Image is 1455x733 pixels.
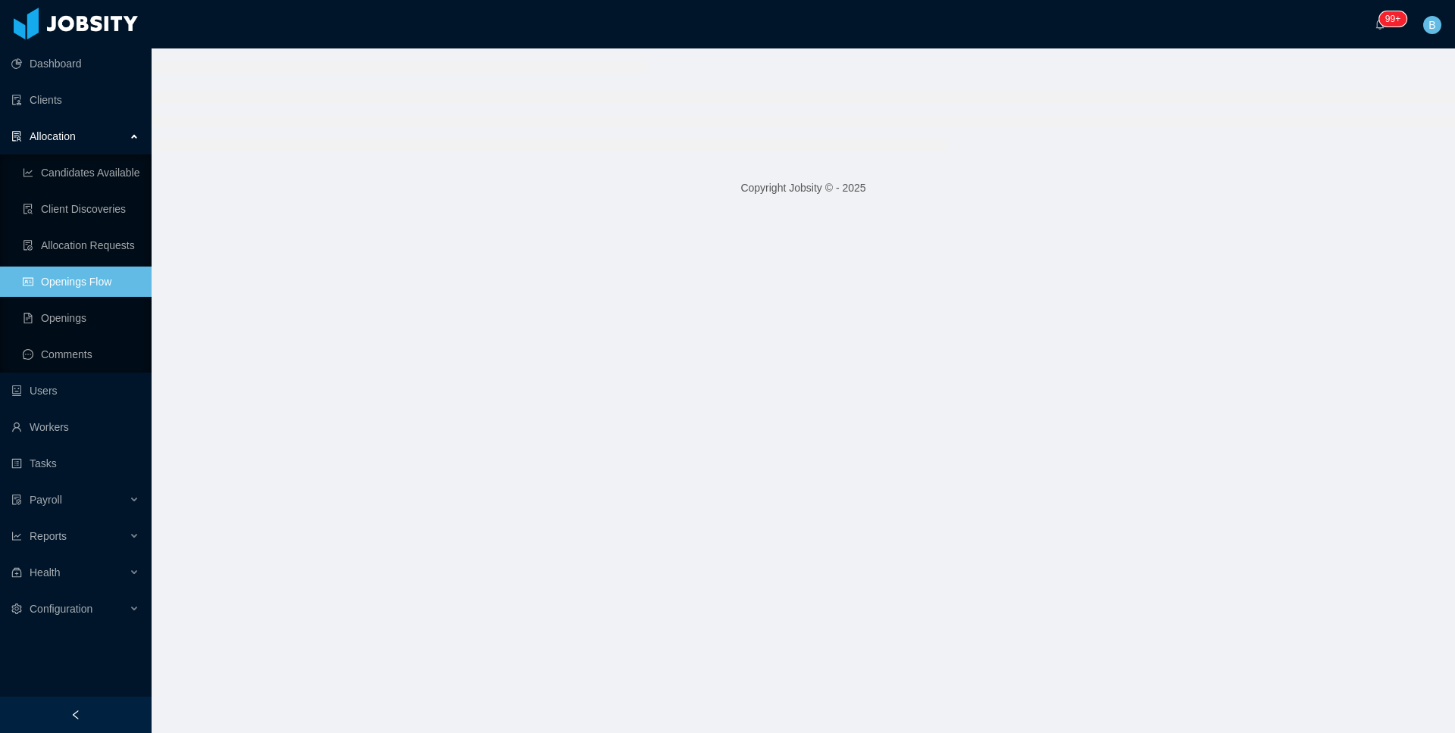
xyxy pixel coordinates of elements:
span: Reports [30,530,67,542]
span: Payroll [30,494,62,506]
a: icon: auditClients [11,85,139,115]
i: icon: solution [11,131,22,142]
a: icon: pie-chartDashboard [11,48,139,79]
a: icon: line-chartCandidates Available [23,158,139,188]
a: icon: file-textOpenings [23,303,139,333]
i: icon: line-chart [11,531,22,541]
i: icon: medicine-box [11,567,22,578]
a: icon: robotUsers [11,376,139,406]
a: icon: userWorkers [11,412,139,442]
a: icon: profileTasks [11,448,139,479]
sup: 245 [1379,11,1406,27]
span: B [1428,16,1435,34]
i: icon: file-protect [11,494,22,505]
span: Configuration [30,603,92,615]
footer: Copyright Jobsity © - 2025 [152,162,1455,214]
span: Health [30,566,60,579]
span: Allocation [30,130,76,142]
i: icon: setting [11,604,22,614]
a: icon: messageComments [23,339,139,370]
a: icon: idcardOpenings Flow [23,267,139,297]
a: icon: file-doneAllocation Requests [23,230,139,260]
i: icon: bell [1375,19,1385,30]
a: icon: file-searchClient Discoveries [23,194,139,224]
